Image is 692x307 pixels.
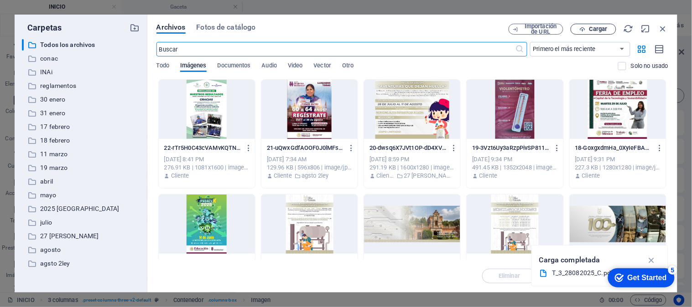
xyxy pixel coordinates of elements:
div: 5 [68,2,77,11]
p: Cliente [274,172,292,180]
p: 15-VF5T45BNUeQGYkIeQedDPA.jpg [472,259,549,267]
p: 20-dwsq6X7JVt1OP-dD4XVfGw.jpg [369,144,447,152]
p: 14-4De_qWopQjoEwLY25oDExA.jpg [369,259,447,267]
div: [DATE] 9:31 PM [575,155,661,164]
p: abril [40,176,123,187]
p: 22-rTr5H0C43cVAMvKQTN3H4A.jpg [164,144,241,152]
p: agsto 2ley [40,258,123,269]
p: julio [40,217,123,228]
div: 18 febrero [22,135,140,146]
p: 2025 [GEOGRAPHIC_DATA] [40,204,123,214]
div: agosto [22,244,140,256]
p: 11 marzo [40,149,123,159]
div: ​ [22,39,24,51]
div: 17 febrero [22,121,140,133]
div: 2025 [GEOGRAPHIC_DATA] [22,203,140,215]
div: Por: Cliente | Carpeta: agsto 2ley [267,172,352,180]
span: Documentos [218,60,251,73]
div: mayo [22,189,140,201]
span: Vector [314,60,332,73]
span: Todo [156,60,169,73]
p: 27 [PERSON_NAME] [40,231,123,241]
div: 31 enero [22,107,140,119]
div: 276.91 KB | 1081x1600 | image/jpeg [164,164,250,172]
i: Cerrar [658,24,668,34]
span: Cargar [589,26,608,32]
p: 18 febrero [40,135,123,146]
p: conac [40,53,123,64]
div: conac [22,53,140,64]
p: 17 febrero [40,122,123,132]
i: Volver a cargar [624,24,634,34]
div: [DATE] 9:34 PM [472,155,557,164]
div: 491.45 KB | 1352x2048 | image/jpeg [472,164,557,172]
span: Imágenes [180,60,207,73]
span: Audio [262,60,277,73]
p: 19 marzo [40,163,123,173]
div: [DATE] 8:41 PM [164,155,250,164]
p: Todos los archivos [40,40,123,50]
p: agosto [40,245,123,255]
i: Crear carpeta [130,23,140,33]
p: Carga completada [539,254,600,266]
div: [DATE] 7:34 AM [267,155,352,164]
span: Archivos [156,22,186,33]
p: reglamentos [40,81,123,91]
div: Get Started [27,10,66,18]
div: agsto 2ley [22,258,140,269]
p: 18-GoxgxdmHa_0XyIeFBAHMSw.jpg [575,144,652,152]
div: 129.96 KB | 596x806 | image/jpeg [267,164,352,172]
div: julio [22,217,140,228]
button: Cargar [571,24,616,35]
p: 21-uQwxGdfAOOF0J0lMFsORnw.jpg [267,144,344,152]
p: 19-3Vzt6Uy3aRzpPivSP8112g.jpg [472,144,549,152]
div: reglamentos [22,80,140,92]
p: Cliente [376,172,394,180]
span: Video [288,60,302,73]
button: Importación de URL [509,24,563,35]
div: Get Started 5 items remaining, 0% complete [7,5,74,24]
div: 27 [PERSON_NAME] [22,230,140,242]
input: Buscar [156,42,515,56]
span: Importación de URL [522,24,559,35]
p: 16-Zerg6G0gbqucIRO6OZxsyg.jpg [267,259,344,267]
div: 227.3 KB | 1280x1280 | image/jpeg [575,164,661,172]
p: agsto 2ley [302,172,328,180]
p: mayo [40,190,123,200]
div: 291.19 KB | 1600x1280 | image/jpeg [369,164,455,172]
i: Minimizar [641,24,651,34]
div: 11 marzo [22,148,140,160]
p: 27 [PERSON_NAME] [404,172,455,180]
div: abril [22,176,140,187]
div: Por: Cliente | Carpeta: 27 julio [369,172,455,180]
p: 30 enero [40,94,123,105]
p: Cliente [479,172,498,180]
p: INAi [40,67,123,77]
div: INAi [22,67,140,78]
div: T_3_28082025_C.pdf [552,268,640,278]
p: 31 enero [40,108,123,118]
p: Carpetas [22,22,62,34]
div: 19 marzo [22,162,140,174]
p: 17-l1uIKXlDuk61EXtiOFxkOA.jpg [164,259,241,267]
p: Solo muestra los archivos que no están usándose en el sitio web. Los archivos añadidos durante es... [631,62,668,70]
span: Fotos de catálogo [197,22,256,33]
p: Cliente [171,172,189,180]
span: Otro [342,60,354,73]
p: Cliente [582,172,600,180]
div: [DATE] 8:59 PM [369,155,455,164]
div: 30 enero [22,94,140,105]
